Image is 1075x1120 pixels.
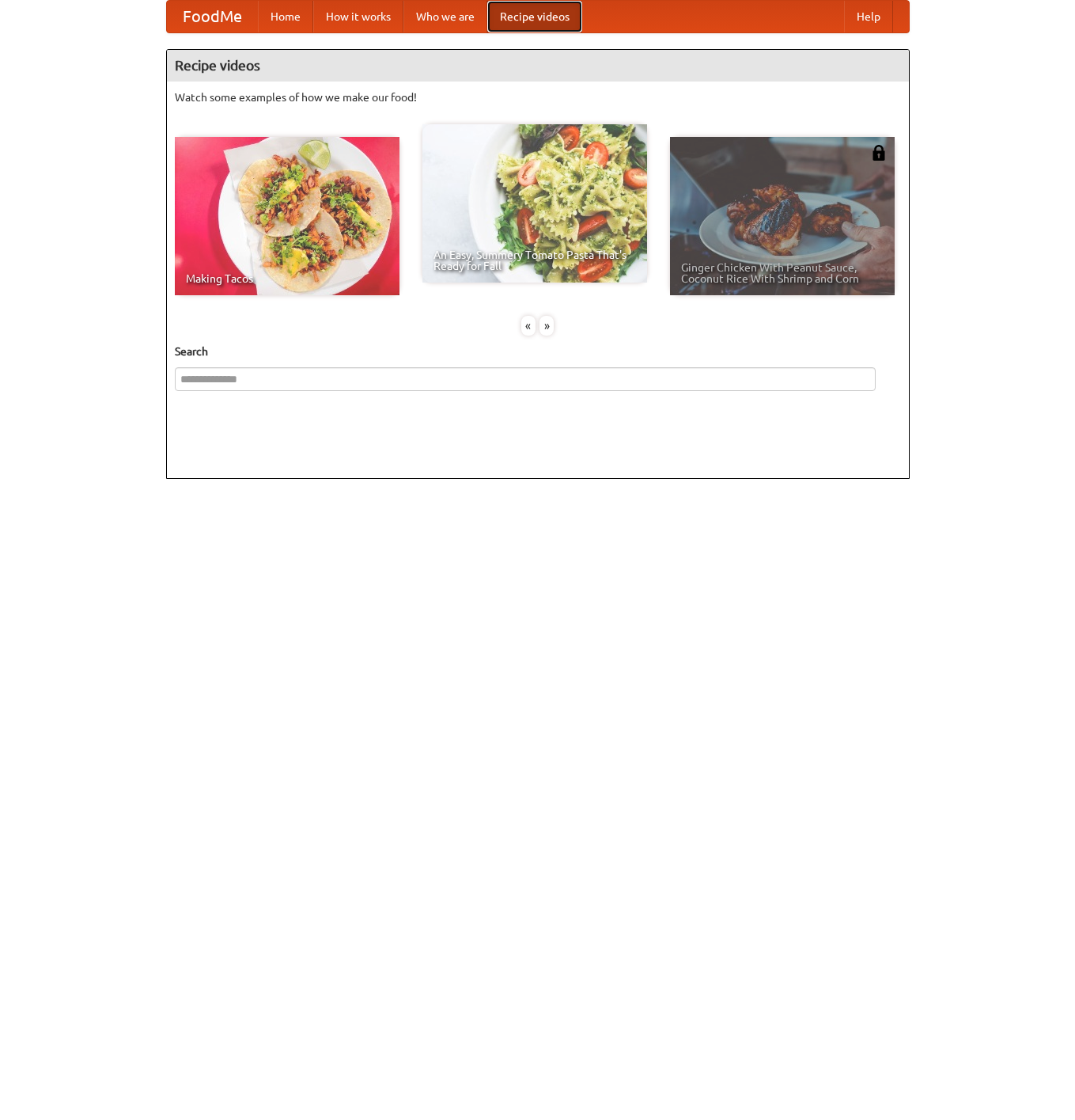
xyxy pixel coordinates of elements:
a: FoodMe [167,1,258,32]
h4: Recipe videos [167,50,909,82]
div: » [539,316,554,336]
span: An Easy, Summery Tomato Pasta That's Ready for Fall [433,249,636,271]
a: Making Tacos [175,137,399,295]
a: An Easy, Summery Tomato Pasta That's Ready for Fall [422,124,647,283]
h5: Search [175,344,901,359]
a: Recipe videos [487,1,582,32]
a: Who we are [403,1,487,32]
span: Making Tacos [186,273,388,284]
a: Help [844,1,893,32]
div: « [521,316,536,336]
img: 483408.png [871,145,887,161]
p: Watch some examples of how we make our food! [175,89,901,105]
a: How it works [313,1,403,32]
a: Home [258,1,313,32]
